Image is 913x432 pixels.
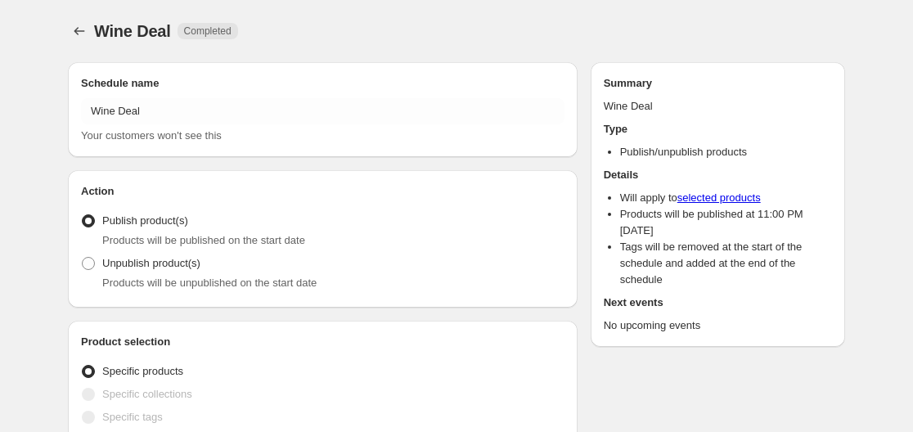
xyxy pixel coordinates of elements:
h2: Details [604,167,832,183]
li: Tags will be removed at the start of the schedule and added at the end of the schedule [620,239,832,288]
button: Schedules [68,20,91,43]
span: Specific products [102,365,183,377]
span: Specific collections [102,388,192,400]
p: No upcoming events [604,317,832,334]
span: Products will be published on the start date [102,234,305,246]
span: Completed [184,25,232,38]
span: Your customers won't see this [81,129,222,142]
li: Will apply to [620,190,832,206]
span: Products will be unpublished on the start date [102,277,317,289]
h2: Product selection [81,334,564,350]
p: Wine Deal [604,98,832,115]
li: Products will be published at 11:00 PM [DATE] [620,206,832,239]
a: selected products [677,191,761,204]
span: Wine Deal [94,22,171,40]
h2: Summary [604,75,832,92]
h2: Schedule name [81,75,564,92]
li: Publish/unpublish products [620,144,832,160]
h2: Action [81,183,564,200]
span: Specific tags [102,411,163,423]
h2: Type [604,121,832,137]
span: Unpublish product(s) [102,257,200,269]
span: Publish product(s) [102,214,188,227]
h2: Next events [604,295,832,311]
